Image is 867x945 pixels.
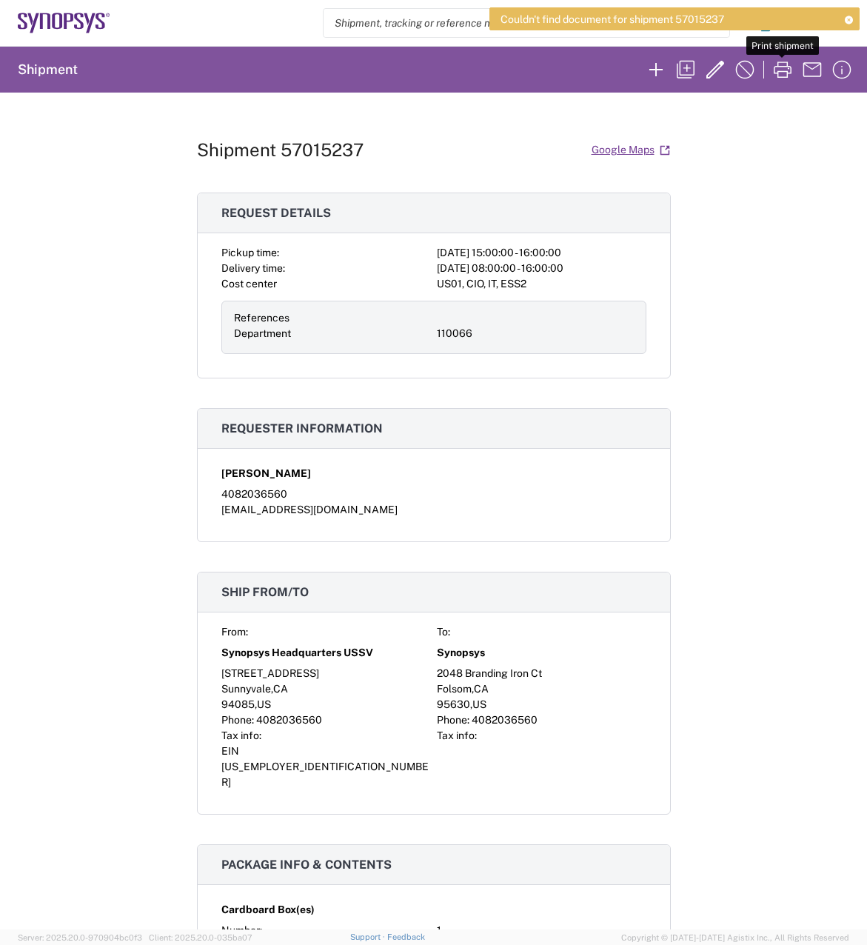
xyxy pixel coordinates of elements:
[234,326,431,341] div: Department
[437,714,469,726] span: Phone:
[387,932,425,941] a: Feedback
[221,761,429,788] span: [US_EMPLOYER_IDENTIFICATION_NUMBER]
[221,206,331,220] span: Request details
[621,931,849,944] span: Copyright © [DATE]-[DATE] Agistix Inc., All Rights Reserved
[221,666,431,681] div: [STREET_ADDRESS]
[437,326,634,341] div: 110066
[221,585,309,599] span: Ship from/to
[350,932,387,941] a: Support
[437,626,450,638] span: To:
[221,247,279,258] span: Pickup time:
[221,902,315,918] span: Cardboard Box(es)
[149,933,252,942] span: Client: 2025.20.0-035ba07
[255,698,257,710] span: ,
[324,9,707,37] input: Shipment, tracking or reference number
[470,698,472,710] span: ,
[221,714,254,726] span: Phone:
[437,683,472,695] span: Folsom
[437,645,485,661] span: Synopsys
[221,466,311,481] span: [PERSON_NAME]
[221,729,261,741] span: Tax info:
[472,698,486,710] span: US
[257,698,271,710] span: US
[221,924,262,936] span: Number:
[221,262,285,274] span: Delivery time:
[221,626,248,638] span: From:
[234,312,289,324] span: References
[18,61,78,79] h2: Shipment
[437,698,470,710] span: 95630
[474,683,489,695] span: CA
[221,683,271,695] span: Sunnyvale
[221,645,373,661] span: Synopsys Headquarters USSV
[18,933,142,942] span: Server: 2025.20.0-970904bc0f3
[221,278,277,290] span: Cost center
[472,683,474,695] span: ,
[197,139,364,161] h1: Shipment 57015237
[221,745,239,757] span: EIN
[221,421,383,435] span: Requester information
[437,666,646,681] div: 2048 Branding Iron Ct
[221,487,646,502] div: 4082036560
[271,683,273,695] span: ,
[472,714,538,726] span: 4082036560
[437,923,646,938] div: 1
[221,502,646,518] div: [EMAIL_ADDRESS][DOMAIN_NAME]
[437,245,646,261] div: [DATE] 15:00:00 - 16:00:00
[437,261,646,276] div: [DATE] 08:00:00 - 16:00:00
[591,137,671,163] a: Google Maps
[501,13,724,26] span: Couldn't find document for shipment 57015237
[437,276,646,292] div: US01, CIO, IT, ESS2
[273,683,288,695] span: CA
[256,714,322,726] span: 4082036560
[437,729,477,741] span: Tax info:
[221,858,392,872] span: Package info & contents
[221,698,255,710] span: 94085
